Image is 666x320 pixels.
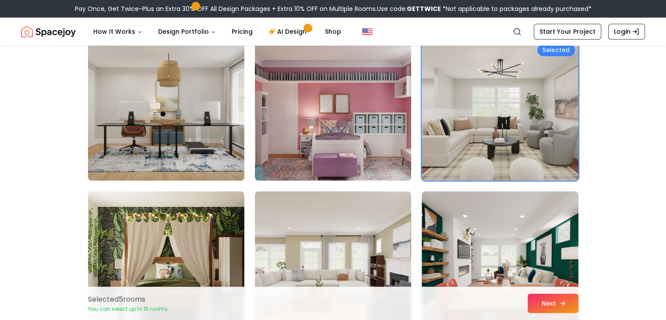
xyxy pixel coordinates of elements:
a: Spacejoy [21,23,76,40]
a: Pricing [225,23,260,40]
a: Login [608,24,645,39]
button: How It Works [86,23,149,40]
a: AI Design [261,23,316,40]
div: Selected [537,44,575,56]
img: Room room-16 [88,40,244,181]
b: GETTWICE [407,4,441,13]
a: Shop [318,23,348,40]
img: Room room-18 [422,40,578,181]
img: Room room-17 [255,40,411,181]
img: Spacejoy Logo [21,23,76,40]
div: Pay Once, Get Twice-Plus an Extra 30% OFF All Design Packages + Extra 10% OFF on Multiple Rooms. [75,4,592,13]
button: Design Portfolio [151,23,223,40]
button: Next [528,294,578,313]
nav: Global [21,18,645,46]
p: Selected 5 room s [88,294,168,305]
nav: Main [86,23,348,40]
a: Start Your Project [534,24,601,39]
p: You can select up to 15 rooms [88,306,168,313]
span: *Not applicable to packages already purchased* [441,4,592,13]
img: United States [362,26,373,37]
span: Use code: [377,4,441,13]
